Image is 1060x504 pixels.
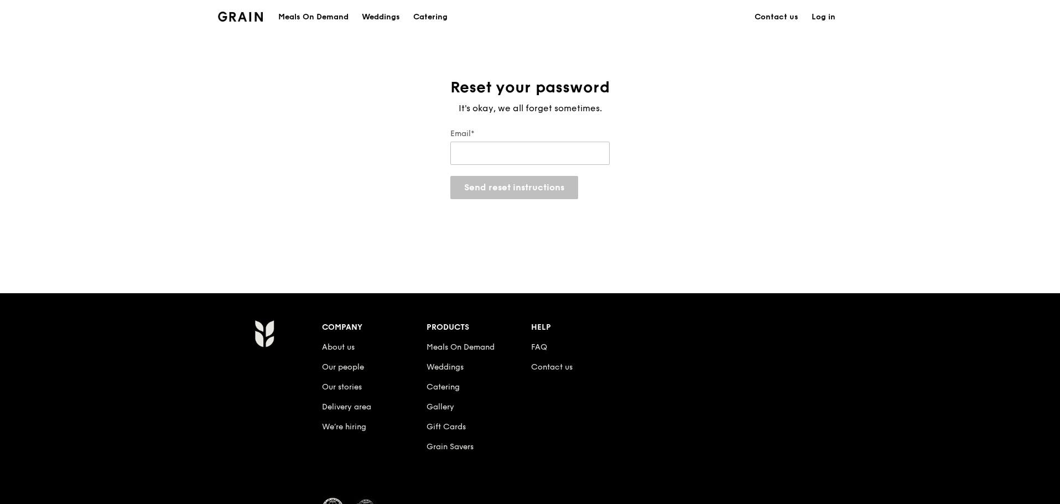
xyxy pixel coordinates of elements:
a: Catering [427,382,460,392]
a: Gallery [427,402,454,412]
a: Meals On Demand [427,342,495,352]
a: Our stories [322,382,362,392]
a: Gift Cards [427,422,466,432]
div: Meals On Demand [278,1,349,34]
button: Send reset instructions [450,176,578,199]
div: Catering [413,1,448,34]
a: Log in [805,1,842,34]
img: Grain [254,320,274,347]
label: Email* [450,128,610,139]
div: Products [427,320,531,335]
span: It's okay, we all forget sometimes. [459,103,602,113]
h1: Reset your password [441,77,619,97]
a: Catering [407,1,454,34]
div: Weddings [362,1,400,34]
a: Weddings [355,1,407,34]
a: Delivery area [322,402,371,412]
a: About us [322,342,355,352]
a: Contact us [531,362,573,372]
div: Help [531,320,636,335]
div: Company [322,320,427,335]
a: FAQ [531,342,547,352]
img: Grain [218,12,263,22]
a: Grain Savers [427,442,474,451]
a: We’re hiring [322,422,366,432]
a: Weddings [427,362,464,372]
a: Contact us [748,1,805,34]
a: Our people [322,362,364,372]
